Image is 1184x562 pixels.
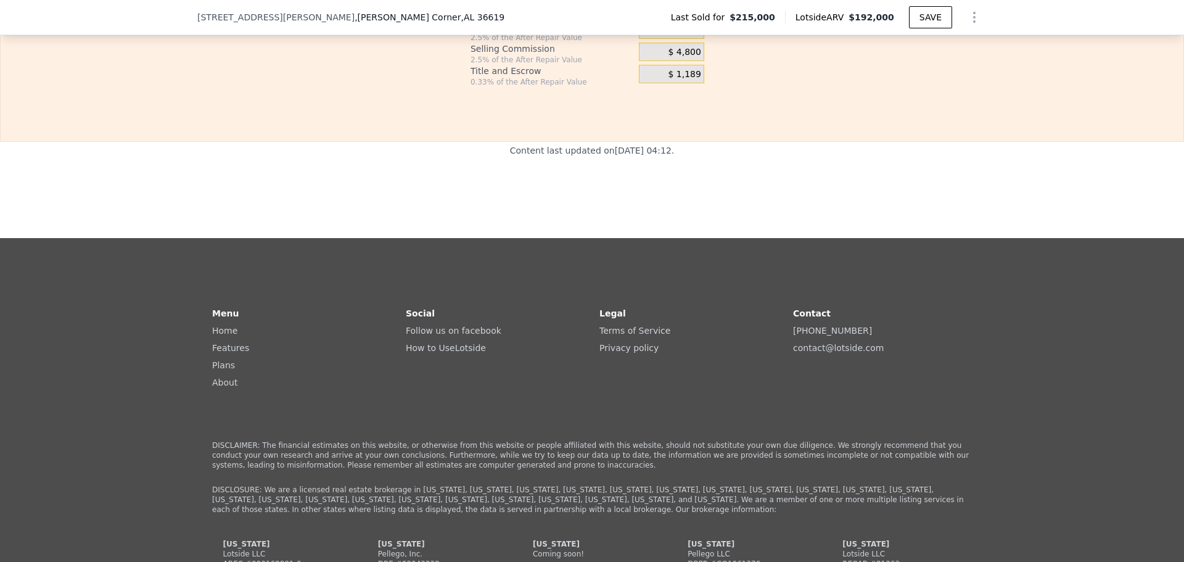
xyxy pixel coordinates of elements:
span: $192,000 [849,12,894,22]
div: Coming soon! [533,549,651,559]
strong: Social [406,308,435,318]
div: [US_STATE] [533,539,651,549]
span: Last Sold for [671,11,730,23]
div: Pellego LLC [688,549,806,559]
div: Content last updated on [DATE] 04:12 . [510,142,675,213]
div: Lotside LLC [842,549,961,559]
a: Plans [212,360,235,370]
div: Title and Escrow [471,65,634,77]
a: Terms of Service [599,326,670,336]
span: $215,000 [730,11,775,23]
a: contact@lotside.com [793,343,884,353]
button: SAVE [909,6,952,28]
div: 0.33% of the After Repair Value [471,77,634,87]
strong: Menu [212,308,239,318]
a: Home [212,326,237,336]
a: Privacy policy [599,343,659,353]
span: , [PERSON_NAME] Corner [355,11,504,23]
div: [US_STATE] [842,539,961,549]
div: [US_STATE] [223,539,342,549]
span: $ 1,189 [668,69,701,80]
button: Show Options [962,5,987,30]
div: Lotside LLC [223,549,342,559]
div: 2.5% of the After Repair Value [471,33,634,43]
p: DISCLOSURE: We are a licensed real estate brokerage in [US_STATE], [US_STATE], [US_STATE], [US_ST... [212,485,972,514]
span: [STREET_ADDRESS][PERSON_NAME] [197,11,355,23]
div: Pellego, Inc. [378,549,496,559]
p: DISCLAIMER: The financial estimates on this website, or otherwise from this website or people aff... [212,440,972,470]
span: $ 4,800 [668,47,701,58]
div: [US_STATE] [378,539,496,549]
strong: Legal [599,308,626,318]
span: Lotside ARV [795,11,849,23]
div: 2.5% of the After Repair Value [471,55,634,65]
div: [US_STATE] [688,539,806,549]
a: How to UseLotside [406,343,486,353]
div: Selling Commission [471,43,634,55]
a: [PHONE_NUMBER] [793,326,872,336]
a: Features [212,343,249,353]
span: , AL 36619 [461,12,504,22]
strong: Contact [793,308,831,318]
a: About [212,378,237,387]
a: Follow us on facebook [406,326,501,336]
